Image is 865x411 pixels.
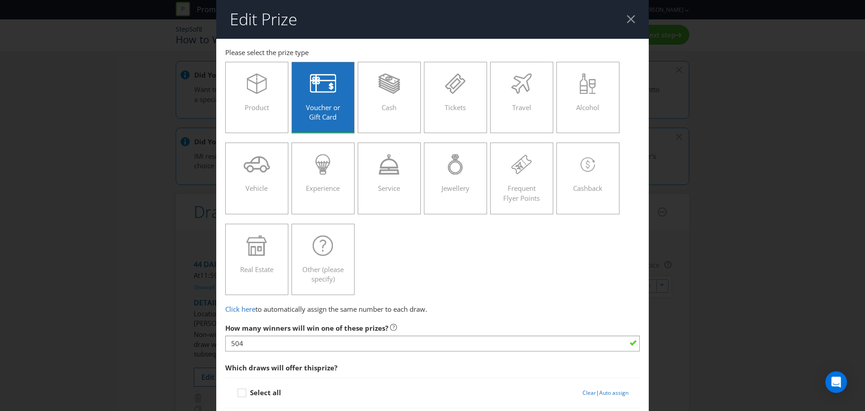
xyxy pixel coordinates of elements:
[306,103,340,121] span: Voucher or Gift Card
[382,103,396,112] span: Cash
[225,363,317,372] span: Which draws will offer this
[596,389,599,397] span: |
[246,184,268,193] span: Vehicle
[225,305,255,314] a: Click here
[255,305,427,314] span: to automatically assign the same number to each draw.
[825,371,847,393] div: Open Intercom Messenger
[599,389,628,397] a: Auto assign
[225,336,640,351] input: e.g. 44
[573,184,602,193] span: Cashback
[445,103,466,112] span: Tickets
[378,184,400,193] span: Service
[225,323,388,332] span: How many winners will win one of these prizes?
[230,10,297,28] h2: Edit Prize
[245,103,269,112] span: Product
[225,48,309,57] span: Please select the prize type
[583,389,596,397] a: Clear
[503,184,540,202] span: Frequent Flyer Points
[306,184,340,193] span: Experience
[302,265,344,283] span: Other (please specify)
[317,363,334,372] span: prize
[576,103,599,112] span: Alcohol
[442,184,469,193] span: Jewellery
[512,103,531,112] span: Travel
[250,388,281,397] strong: Select all
[240,265,273,274] span: Real Estate
[334,363,337,372] span: ?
